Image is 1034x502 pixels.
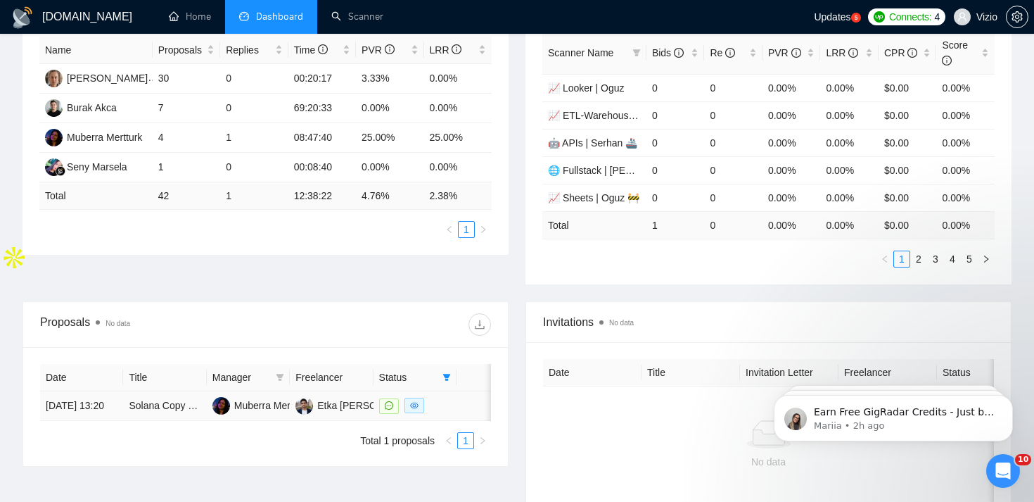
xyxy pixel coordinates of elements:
[220,94,288,123] td: 0
[548,137,637,149] a: 🤖 APIs | Serhan 🚢
[704,129,762,156] td: 0
[220,182,288,210] td: 1
[45,72,148,83] a: SK[PERSON_NAME]
[879,129,937,156] td: $0.00
[273,367,287,388] span: filter
[158,42,204,58] span: Proposals
[704,156,762,184] td: 0
[820,184,879,211] td: 0.00%
[11,6,34,29] img: logo
[820,156,879,184] td: 0.00%
[936,101,995,129] td: 0.00%
[212,399,309,410] a: MMMuberra Mertturk
[820,211,879,239] td: 0.00 %
[288,94,356,123] td: 69:20:33
[410,401,419,410] span: eye
[169,11,211,23] a: homeHome
[288,153,356,182] td: 00:08:40
[207,364,290,391] th: Manager
[543,313,994,331] span: Invitations
[445,225,454,234] span: left
[646,101,705,129] td: 0
[725,48,735,58] span: info-circle
[234,398,309,413] div: Muberra Mertturk
[879,211,937,239] td: $ 0.00
[276,373,284,382] span: filter
[543,359,642,387] th: Date
[646,184,705,211] td: 0
[762,211,821,239] td: 0.00 %
[478,437,487,445] span: right
[820,129,879,156] td: 0.00%
[554,454,983,470] div: No data
[704,74,762,101] td: 0
[430,44,462,56] span: LRR
[826,47,858,58] span: LRR
[879,184,937,211] td: $0.00
[479,225,487,234] span: right
[884,47,917,58] span: CPR
[67,159,127,175] div: Seny Marsela
[212,397,230,415] img: MM
[986,454,1020,488] iframe: Intercom live chat
[632,49,641,57] span: filter
[424,123,492,153] td: 25.00%
[957,12,967,22] span: user
[768,47,801,58] span: PVR
[459,222,474,237] a: 1
[445,437,453,445] span: left
[457,432,474,449] li: 1
[642,359,740,387] th: Title
[879,74,937,101] td: $0.00
[475,221,492,238] button: right
[220,153,288,182] td: 0
[424,94,492,123] td: 0.00%
[45,131,142,142] a: MMMuberra Mertturk
[256,11,303,23] span: Dashboard
[848,48,858,58] span: info-circle
[385,401,393,410] span: message
[475,221,492,238] li: Next Page
[548,192,639,203] a: 📈 Sheets | Oguz 🚧
[318,44,328,54] span: info-circle
[907,48,917,58] span: info-circle
[936,129,995,156] td: 0.00%
[288,182,356,210] td: 12:38:22
[851,13,861,23] a: 5
[356,64,423,94] td: 3.33%
[630,42,644,63] span: filter
[295,397,313,415] img: ES
[39,182,153,210] td: Total
[710,47,735,58] span: Re
[474,432,491,449] button: right
[458,433,473,448] a: 1
[212,370,270,385] span: Manager
[936,184,995,211] td: 0.00%
[290,364,373,391] th: Freelancer
[936,74,995,101] td: 0.00%
[1015,454,1031,465] span: 10
[440,432,457,449] button: left
[762,74,821,101] td: 0.00%
[424,64,492,94] td: 0.00%
[762,156,821,184] td: 0.00%
[385,44,395,54] span: info-circle
[239,11,249,21] span: dashboard
[458,221,475,238] li: 1
[740,359,838,387] th: Invitation Letter
[646,211,705,239] td: 1
[40,313,266,336] div: Proposals
[123,364,206,391] th: Title
[936,156,995,184] td: 0.00%
[45,161,127,172] a: SMSeny Marsela
[288,123,356,153] td: 08:47:40
[356,182,423,210] td: 4.76 %
[469,319,490,330] span: download
[153,182,220,210] td: 42
[820,101,879,129] td: 0.00%
[1007,11,1028,23] span: setting
[220,37,288,64] th: Replies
